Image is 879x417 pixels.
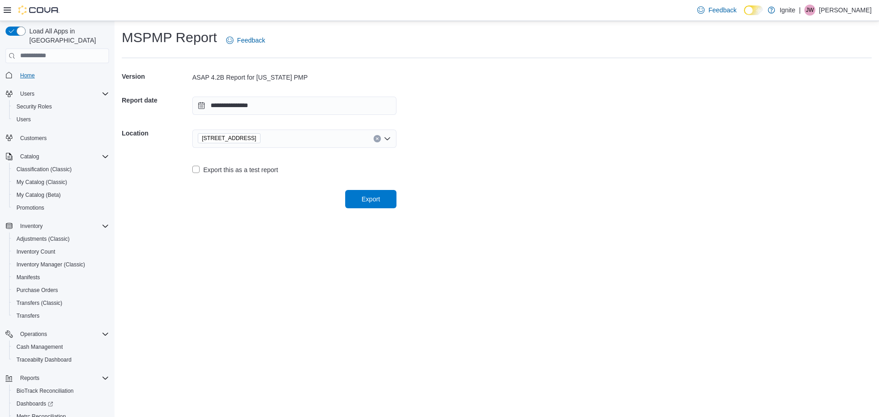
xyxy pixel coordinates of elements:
[16,248,55,255] span: Inventory Count
[13,202,48,213] a: Promotions
[16,151,109,162] span: Catalog
[16,88,38,99] button: Users
[9,284,113,297] button: Purchase Orders
[9,341,113,353] button: Cash Management
[804,5,815,16] div: Joshua Woodham
[2,131,113,145] button: Customers
[16,329,51,340] button: Operations
[13,164,109,175] span: Classification (Classic)
[192,164,278,175] label: Export this as a test report
[13,202,109,213] span: Promotions
[13,398,109,409] span: Dashboards
[13,398,57,409] a: Dashboards
[13,272,109,283] span: Manifests
[16,400,53,407] span: Dashboards
[122,124,190,142] h5: Location
[16,221,46,232] button: Inventory
[192,73,396,82] div: ASAP 4.2B Report for [US_STATE] PMP
[13,114,109,125] span: Users
[13,246,109,257] span: Inventory Count
[799,5,801,16] p: |
[13,164,76,175] a: Classification (Classic)
[13,310,109,321] span: Transfers
[345,190,396,208] button: Export
[13,246,59,257] a: Inventory Count
[2,87,113,100] button: Users
[16,373,43,384] button: Reports
[16,299,62,307] span: Transfers (Classic)
[9,113,113,126] button: Users
[16,204,44,211] span: Promotions
[198,133,260,143] span: 5440 I-55 Frontage Road N
[13,354,75,365] a: Traceabilty Dashboard
[16,274,40,281] span: Manifests
[13,259,109,270] span: Inventory Manager (Classic)
[13,114,34,125] a: Users
[2,69,113,82] button: Home
[16,179,67,186] span: My Catalog (Classic)
[9,271,113,284] button: Manifests
[9,297,113,309] button: Transfers (Classic)
[13,341,66,352] a: Cash Management
[122,28,217,47] h1: MSPMP Report
[122,91,190,109] h5: Report date
[264,133,265,144] input: Accessible screen reader label
[16,356,71,363] span: Traceabilty Dashboard
[16,329,109,340] span: Operations
[13,341,109,352] span: Cash Management
[13,233,109,244] span: Adjustments (Classic)
[192,97,396,115] input: Press the down key to open a popover containing a calendar.
[16,88,109,99] span: Users
[222,31,269,49] a: Feedback
[708,5,736,15] span: Feedback
[9,189,113,201] button: My Catalog (Beta)
[16,191,61,199] span: My Catalog (Beta)
[13,190,65,200] a: My Catalog (Beta)
[16,70,38,81] a: Home
[20,374,39,382] span: Reports
[18,5,60,15] img: Cova
[694,1,740,19] a: Feedback
[9,397,113,410] a: Dashboards
[20,72,35,79] span: Home
[9,245,113,258] button: Inventory Count
[9,100,113,113] button: Security Roles
[2,328,113,341] button: Operations
[16,261,85,268] span: Inventory Manager (Classic)
[16,287,58,294] span: Purchase Orders
[16,343,63,351] span: Cash Management
[9,201,113,214] button: Promotions
[13,385,77,396] a: BioTrack Reconciliation
[16,132,109,144] span: Customers
[13,101,109,112] span: Security Roles
[384,135,391,142] button: Open list of options
[13,298,109,309] span: Transfers (Classic)
[806,5,814,16] span: JW
[202,134,256,143] span: [STREET_ADDRESS]
[13,285,62,296] a: Purchase Orders
[9,385,113,397] button: BioTrack Reconciliation
[9,233,113,245] button: Adjustments (Classic)
[744,5,763,15] input: Dark Mode
[20,153,39,160] span: Catalog
[13,354,109,365] span: Traceabilty Dashboard
[16,312,39,320] span: Transfers
[13,272,43,283] a: Manifests
[9,176,113,189] button: My Catalog (Classic)
[9,258,113,271] button: Inventory Manager (Classic)
[13,259,89,270] a: Inventory Manager (Classic)
[16,387,74,395] span: BioTrack Reconciliation
[2,220,113,233] button: Inventory
[362,195,380,204] span: Export
[13,285,109,296] span: Purchase Orders
[13,190,109,200] span: My Catalog (Beta)
[16,70,109,81] span: Home
[16,133,50,144] a: Customers
[9,353,113,366] button: Traceabilty Dashboard
[20,330,47,338] span: Operations
[9,163,113,176] button: Classification (Classic)
[26,27,109,45] span: Load All Apps in [GEOGRAPHIC_DATA]
[374,135,381,142] button: Clear input
[780,5,795,16] p: Ignite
